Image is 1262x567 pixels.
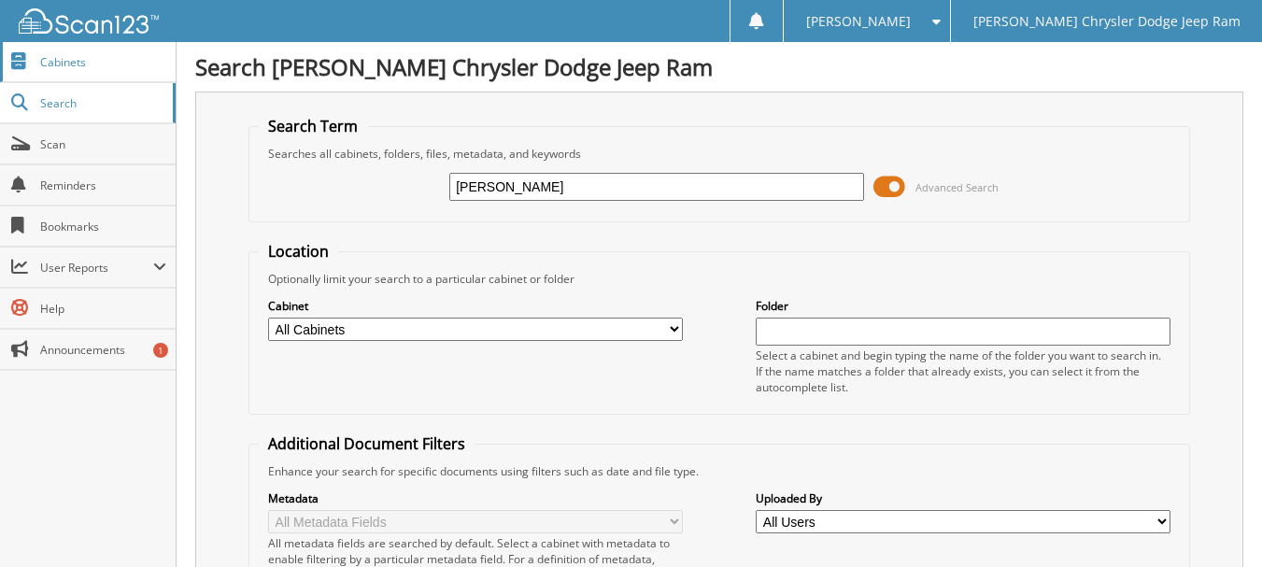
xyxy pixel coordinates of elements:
[40,301,166,317] span: Help
[40,260,153,276] span: User Reports
[40,219,166,234] span: Bookmarks
[756,347,1170,395] div: Select a cabinet and begin typing the name of the folder you want to search in. If the name match...
[259,116,367,136] legend: Search Term
[259,146,1180,162] div: Searches all cabinets, folders, files, metadata, and keywords
[153,343,168,358] div: 1
[973,16,1241,27] span: [PERSON_NAME] Chrysler Dodge Jeep Ram
[259,463,1180,479] div: Enhance your search for specific documents using filters such as date and file type.
[268,298,683,314] label: Cabinet
[40,177,166,193] span: Reminders
[259,241,338,262] legend: Location
[40,54,166,70] span: Cabinets
[915,180,999,194] span: Advanced Search
[195,51,1243,82] h1: Search [PERSON_NAME] Chrysler Dodge Jeep Ram
[40,342,166,358] span: Announcements
[259,271,1180,287] div: Optionally limit your search to a particular cabinet or folder
[19,8,159,34] img: scan123-logo-white.svg
[756,490,1170,506] label: Uploaded By
[756,298,1170,314] label: Folder
[40,136,166,152] span: Scan
[259,433,475,454] legend: Additional Document Filters
[806,16,911,27] span: [PERSON_NAME]
[268,490,683,506] label: Metadata
[40,95,163,111] span: Search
